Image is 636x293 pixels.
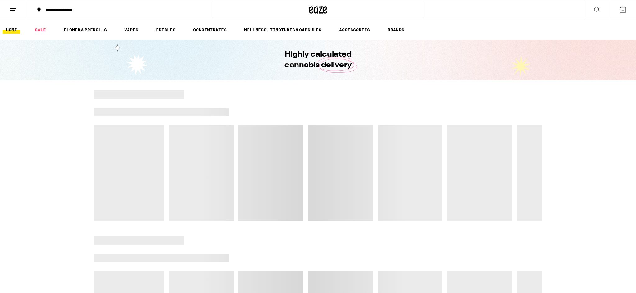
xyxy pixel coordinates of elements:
[3,26,20,34] a: HOME
[121,26,141,34] a: VAPES
[241,26,325,34] a: WELLNESS, TINCTURES & CAPSULES
[190,26,230,34] a: CONCENTRATES
[153,26,179,34] a: EDIBLES
[267,49,369,71] h1: Highly calculated cannabis delivery
[61,26,110,34] a: FLOWER & PREROLLS
[336,26,373,34] a: ACCESSORIES
[32,26,49,34] a: SALE
[384,26,407,34] a: BRANDS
